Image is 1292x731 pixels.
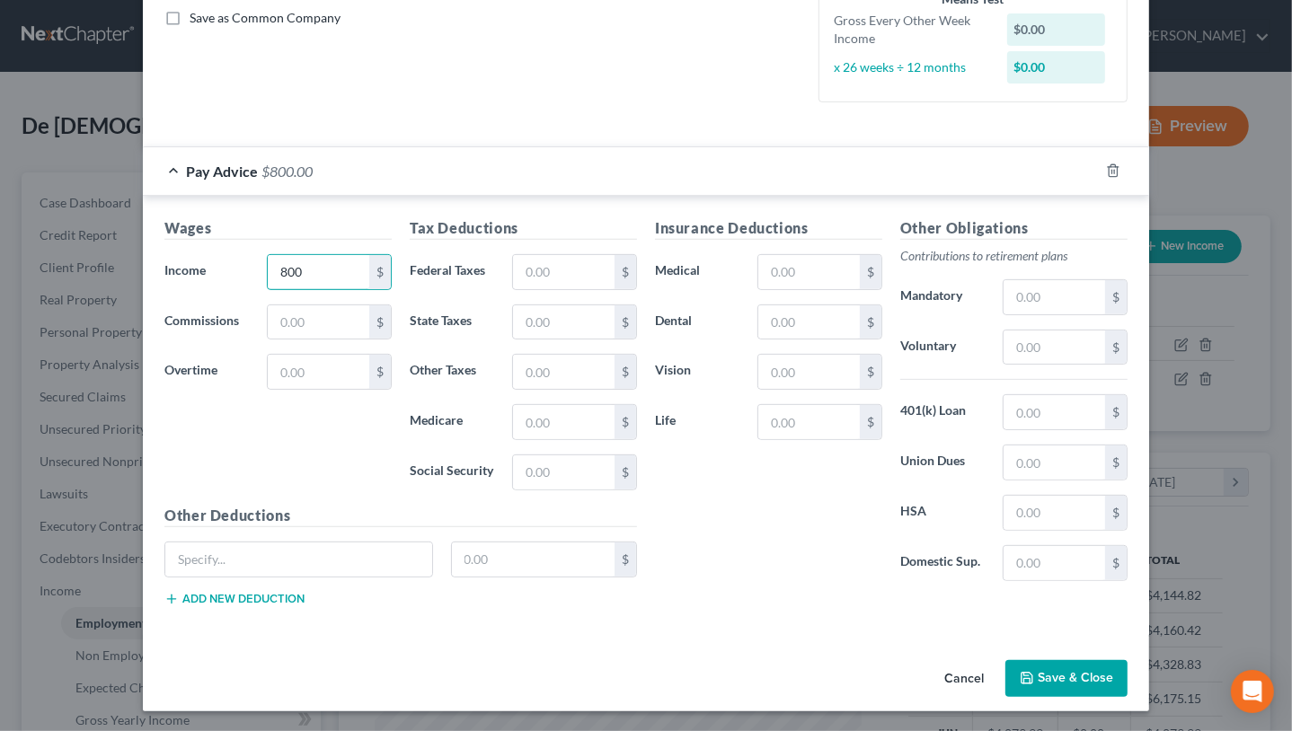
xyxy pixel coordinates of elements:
input: 0.00 [1004,395,1105,429]
div: $ [860,305,881,339]
span: Income [164,262,206,277]
h5: Other Obligations [900,217,1128,240]
input: 0.00 [513,255,615,289]
label: Mandatory [891,279,994,315]
div: $ [615,455,636,489]
span: Pay Advice [186,163,258,180]
div: $ [1105,280,1127,314]
div: $ [860,255,881,289]
div: $ [369,255,391,289]
label: HSA [891,495,994,531]
input: 0.00 [1004,445,1105,480]
div: $ [860,405,881,439]
div: $ [615,255,636,289]
button: Cancel [930,662,998,698]
label: State Taxes [401,304,503,340]
h5: Other Deductions [164,505,637,527]
div: $0.00 [1007,13,1106,46]
div: $ [860,355,881,389]
label: Life [646,404,748,440]
label: Voluntary [891,330,994,365]
button: Save & Close [1005,660,1128,698]
h5: Insurance Deductions [655,217,882,240]
div: Open Intercom Messenger [1231,670,1274,713]
label: Commissions [155,304,258,340]
label: Overtime [155,354,258,390]
h5: Wages [164,217,392,240]
input: 0.00 [452,542,615,577]
div: $ [1105,496,1127,530]
label: Social Security [401,454,503,490]
input: 0.00 [513,305,615,339]
h5: Tax Deductions [410,217,637,240]
div: $ [615,542,636,577]
input: 0.00 [1004,330,1105,365]
p: Contributions to retirement plans [900,247,1128,265]
div: $0.00 [1007,51,1106,84]
label: Medical [646,254,748,290]
input: 0.00 [268,305,369,339]
div: $ [369,305,391,339]
input: Specify... [165,542,432,577]
input: 0.00 [758,305,860,339]
div: $ [615,405,636,439]
input: 0.00 [513,355,615,389]
div: $ [615,355,636,389]
div: $ [1105,546,1127,580]
label: Other Taxes [401,354,503,390]
div: x 26 weeks ÷ 12 months [825,58,998,76]
label: Medicare [401,404,503,440]
input: 0.00 [1004,496,1105,530]
div: $ [615,305,636,339]
input: 0.00 [268,355,369,389]
label: Domestic Sup. [891,545,994,581]
input: 0.00 [758,255,860,289]
div: $ [1105,445,1127,480]
label: Federal Taxes [401,254,503,290]
div: $ [369,355,391,389]
span: Save as Common Company [190,10,341,25]
input: 0.00 [758,355,860,389]
input: 0.00 [513,405,615,439]
div: Gross Every Other Week Income [825,12,998,48]
button: Add new deduction [164,592,305,606]
div: $ [1105,330,1127,365]
input: 0.00 [268,255,369,289]
label: Union Dues [891,445,994,480]
input: 0.00 [758,405,860,439]
div: $ [1105,395,1127,429]
input: 0.00 [1004,280,1105,314]
label: Dental [646,304,748,340]
input: 0.00 [513,455,615,489]
label: 401(k) Loan [891,394,994,430]
span: $800.00 [261,163,313,180]
input: 0.00 [1004,546,1105,580]
label: Vision [646,354,748,390]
